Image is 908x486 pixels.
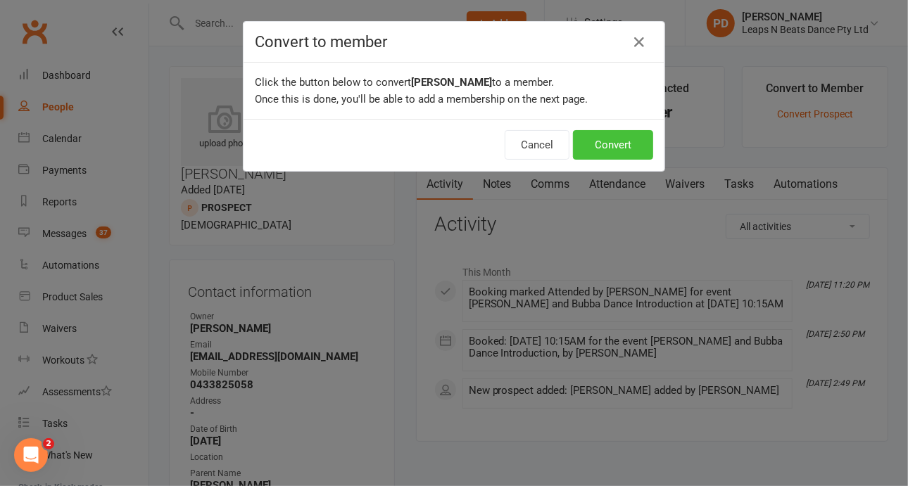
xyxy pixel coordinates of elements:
h4: Convert to member [255,33,653,51]
button: Convert [573,130,653,160]
button: Cancel [505,130,569,160]
div: Click the button below to convert to a member. Once this is done, you'll be able to add a members... [244,63,664,119]
button: Close [628,31,650,53]
iframe: Intercom live chat [14,438,48,472]
b: [PERSON_NAME] [411,76,492,89]
span: 2 [43,438,54,449]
